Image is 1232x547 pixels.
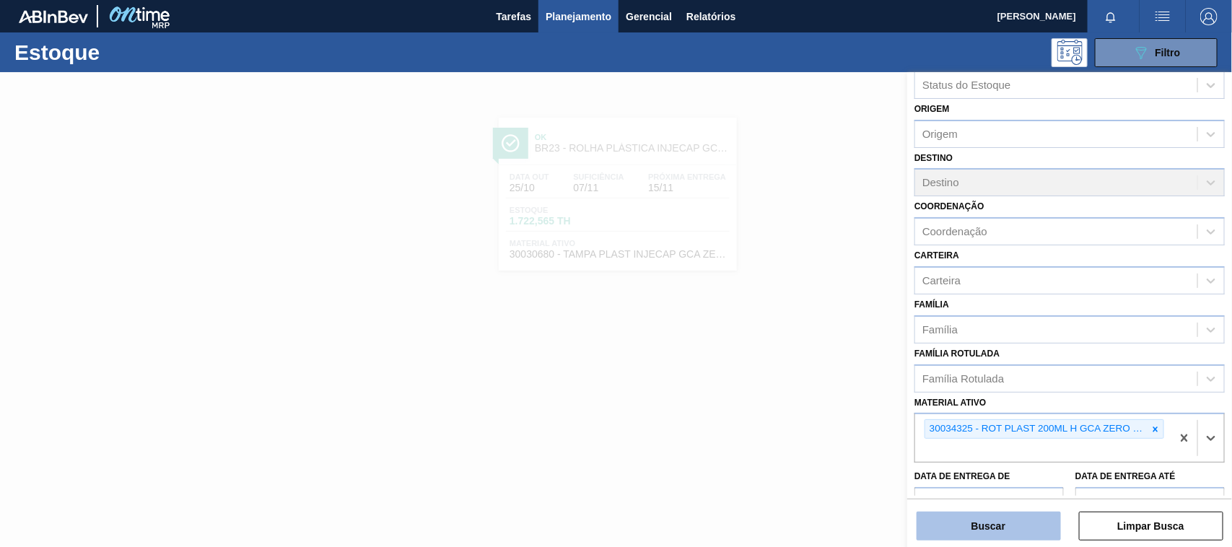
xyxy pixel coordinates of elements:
[1052,38,1088,67] div: Pogramando: nenhum usuário selecionado
[914,398,987,408] label: Material ativo
[1075,487,1225,516] input: dd/mm/yyyy
[922,226,987,238] div: Coordenação
[914,104,950,114] label: Origem
[922,79,1011,91] div: Status do Estoque
[19,10,88,23] img: TNhmsLtSVTkK8tSr43FrP2fwEKptu5GPRR3wAAAABJRU5ErkJggg==
[1088,6,1134,27] button: Notificações
[546,8,611,25] span: Planejamento
[925,420,1148,438] div: 30034325 - ROT PLAST 200ML H GCA ZERO S CL NIV25
[922,323,958,336] div: Família
[1095,38,1218,67] button: Filtro
[914,201,984,211] label: Coordenação
[914,250,959,261] label: Carteira
[914,153,953,163] label: Destino
[1155,47,1181,58] span: Filtro
[14,44,226,61] h1: Estoque
[922,274,961,286] div: Carteira
[1200,8,1218,25] img: Logout
[914,349,1000,359] label: Família Rotulada
[922,372,1004,385] div: Família Rotulada
[1154,8,1171,25] img: userActions
[686,8,735,25] span: Relatórios
[922,128,958,140] div: Origem
[626,8,672,25] span: Gerencial
[914,487,1064,516] input: dd/mm/yyyy
[496,8,531,25] span: Tarefas
[914,471,1010,481] label: Data de Entrega de
[1075,471,1176,481] label: Data de Entrega até
[914,299,949,310] label: Família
